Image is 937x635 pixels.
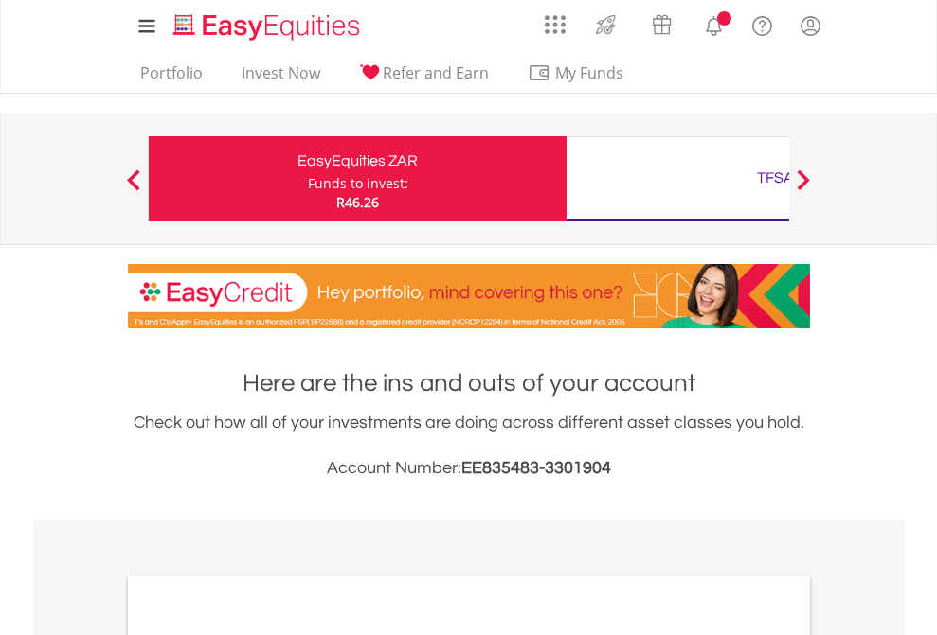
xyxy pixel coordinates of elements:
a: Portfolio [133,63,210,93]
span: My Funds [528,61,652,85]
button: Next [784,179,822,198]
span: R46.26 [336,193,379,211]
a: Home page [166,5,368,43]
span: EE835483-3301904 [461,459,611,477]
a: Notifications [690,5,738,43]
div: Check out how all of your investments are doing across different asset classes you hold. [128,410,810,482]
img: EasyEquities_Logo.png [170,11,368,43]
h1: Here are the ins and outs of your account [128,366,810,400]
img: grid-menu-icon.svg [545,14,566,35]
button: Previous [115,179,153,198]
a: Vouchers [634,5,690,40]
div: EasyEquities ZAR [160,148,555,174]
a: Invest Now [234,63,328,93]
span: Refer and Earn [383,62,489,83]
img: thrive-v2.svg [590,9,622,40]
div: Funds to invest: [308,174,408,193]
a: My Profile [786,5,835,46]
a: FAQ's and Support [738,5,786,43]
img: EasyCredit Promotion Banner [128,264,810,328]
h3: Account Number: [128,455,810,482]
a: AppsGrid [532,5,578,35]
img: vouchers-v2.svg [646,9,677,40]
a: Refer and Earn [351,63,496,93]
